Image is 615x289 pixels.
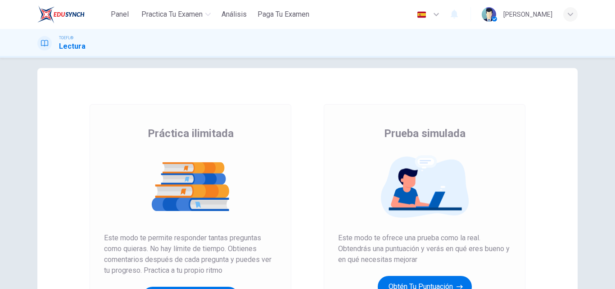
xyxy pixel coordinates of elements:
h1: Lectura [59,41,86,52]
a: EduSynch logo [37,5,105,23]
button: Practica tu examen [138,6,214,23]
span: Este modo te ofrece una prueba como la real. Obtendrás una puntuación y verás en qué eres bueno y... [338,233,511,265]
span: Prueba simulada [384,126,466,141]
img: EduSynch logo [37,5,85,23]
span: Práctica ilimitada [148,126,234,141]
span: Análisis [222,9,247,20]
span: TOEFL® [59,35,73,41]
span: Panel [111,9,129,20]
span: Practica tu examen [141,9,203,20]
button: Panel [105,6,134,23]
div: [PERSON_NAME] [503,9,552,20]
span: Este modo te permite responder tantas preguntas como quieras. No hay límite de tiempo. Obtienes c... [104,233,277,276]
button: Paga Tu Examen [254,6,313,23]
img: es [416,11,427,18]
img: Profile picture [482,7,496,22]
span: Paga Tu Examen [258,9,309,20]
button: Análisis [218,6,250,23]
